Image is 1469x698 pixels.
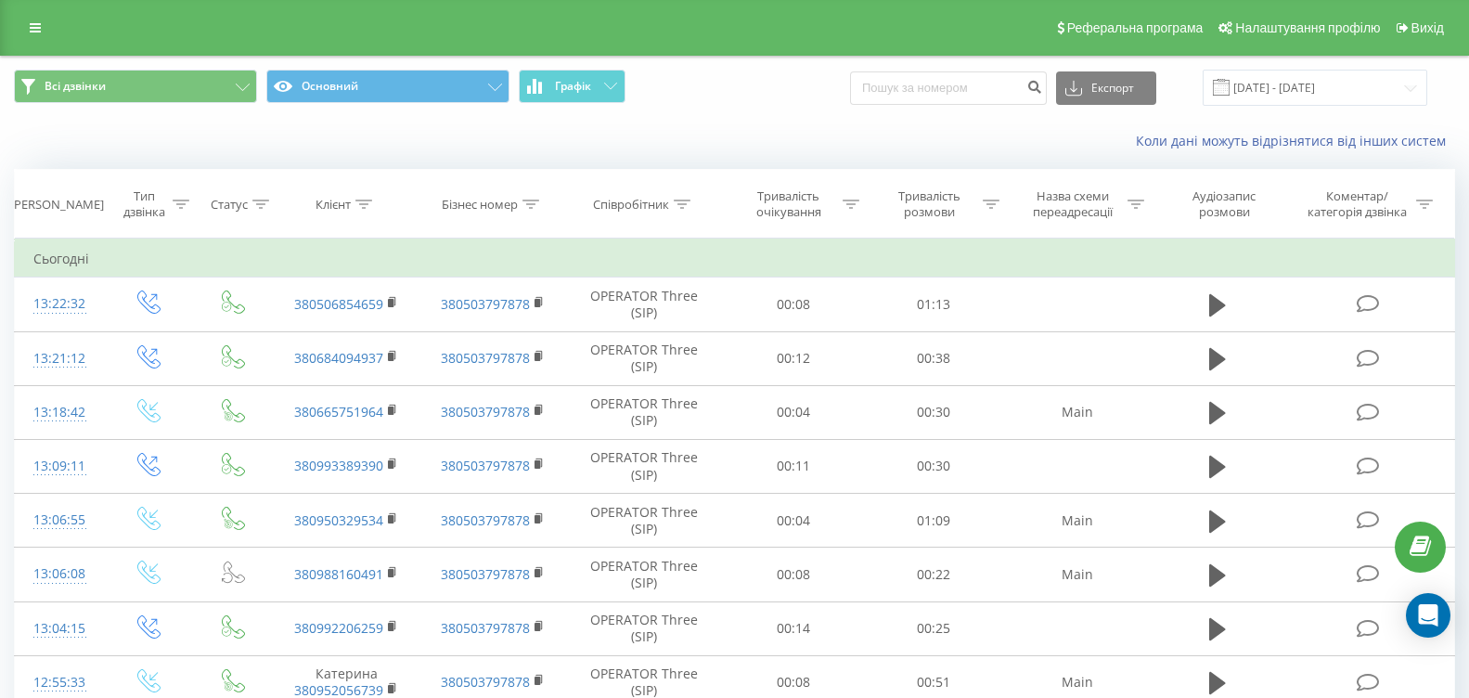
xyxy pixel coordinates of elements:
[33,394,85,431] div: 13:18:42
[565,548,723,601] td: OPERATOR Three (SIP)
[565,601,723,655] td: OPERATOR Three (SIP)
[864,331,1005,385] td: 00:38
[864,439,1005,493] td: 00:30
[211,197,248,213] div: Статус
[864,548,1005,601] td: 00:22
[441,619,530,637] a: 380503797878
[1004,548,1151,601] td: Main
[723,439,864,493] td: 00:11
[15,240,1455,278] td: Сьогодні
[441,295,530,313] a: 380503797878
[565,278,723,331] td: OPERATOR Three (SIP)
[1303,188,1411,220] div: Коментар/категорія дзвінка
[441,673,530,691] a: 380503797878
[565,439,723,493] td: OPERATOR Three (SIP)
[33,502,85,538] div: 13:06:55
[864,494,1005,548] td: 01:09
[441,457,530,474] a: 380503797878
[10,197,104,213] div: [PERSON_NAME]
[441,349,530,367] a: 380503797878
[519,70,625,103] button: Графік
[1056,71,1156,105] button: Експорт
[1235,20,1380,35] span: Налаштування профілю
[723,331,864,385] td: 00:12
[864,278,1005,331] td: 01:13
[593,197,669,213] div: Співробітник
[442,197,518,213] div: Бізнес номер
[1004,494,1151,548] td: Main
[294,295,383,313] a: 380506854659
[864,601,1005,655] td: 00:25
[555,80,591,93] span: Графік
[565,385,723,439] td: OPERATOR Three (SIP)
[723,494,864,548] td: 00:04
[33,341,85,377] div: 13:21:12
[1067,20,1204,35] span: Реферальна програма
[864,385,1005,439] td: 00:30
[294,457,383,474] a: 380993389390
[294,349,383,367] a: 380684094937
[565,331,723,385] td: OPERATOR Three (SIP)
[723,385,864,439] td: 00:04
[14,70,257,103] button: Всі дзвінки
[294,403,383,420] a: 380665751964
[441,403,530,420] a: 380503797878
[1411,20,1444,35] span: Вихід
[33,556,85,592] div: 13:06:08
[1167,188,1282,220] div: Аудіозапис розмови
[121,188,168,220] div: Тип дзвінка
[294,511,383,529] a: 380950329534
[1136,132,1455,149] a: Коли дані можуть відрізнятися вiд інших систем
[33,448,85,485] div: 13:09:11
[740,188,838,220] div: Тривалість очікування
[1024,188,1123,220] div: Назва схеми переадресації
[294,565,383,583] a: 380988160491
[441,565,530,583] a: 380503797878
[316,197,351,213] div: Клієнт
[723,278,864,331] td: 00:08
[723,548,864,601] td: 00:08
[294,619,383,637] a: 380992206259
[33,286,85,322] div: 13:22:32
[850,71,1047,105] input: Пошук за номером
[45,79,106,94] span: Всі дзвінки
[266,70,509,103] button: Основний
[33,611,85,647] div: 13:04:15
[565,494,723,548] td: OPERATOR Three (SIP)
[723,601,864,655] td: 00:14
[881,188,979,220] div: Тривалість розмови
[441,511,530,529] a: 380503797878
[1004,385,1151,439] td: Main
[1406,593,1450,638] div: Open Intercom Messenger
